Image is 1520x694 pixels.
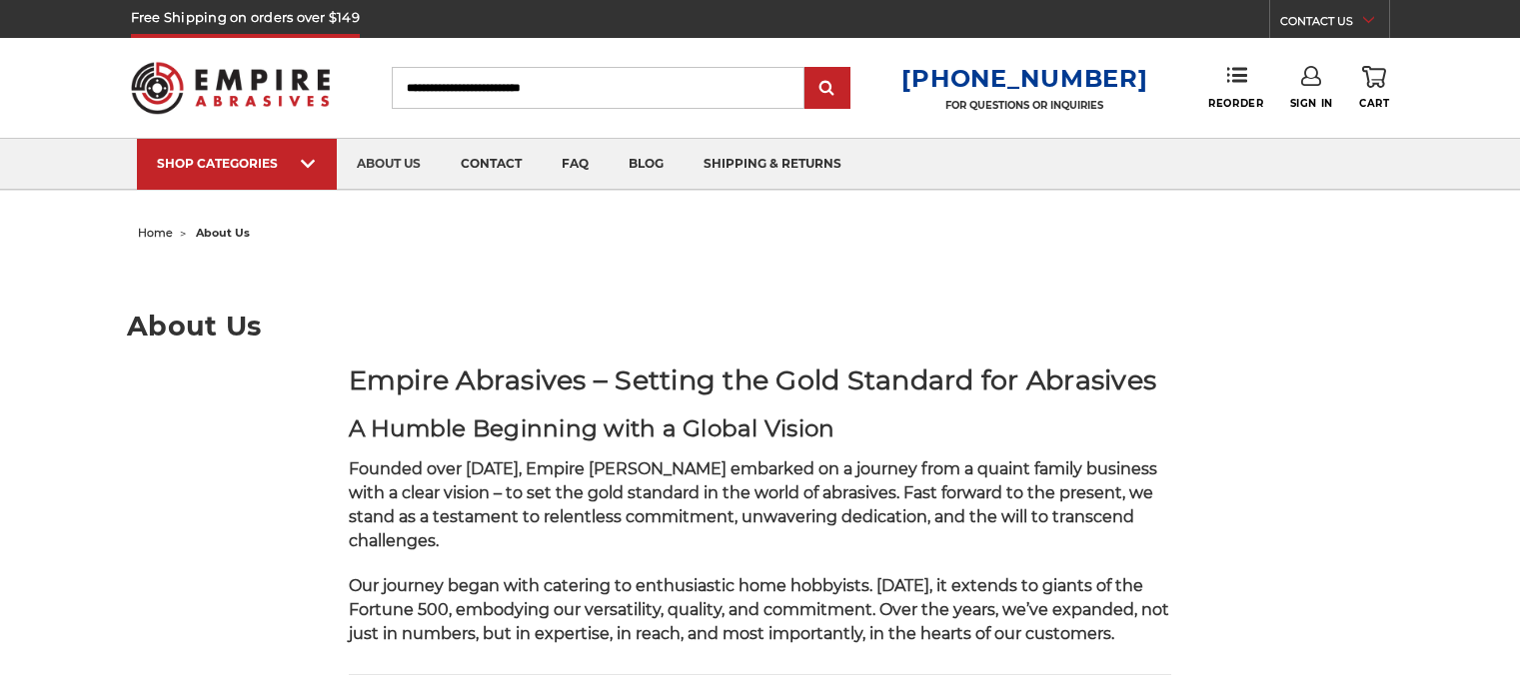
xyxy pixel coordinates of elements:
div: SHOP CATEGORIES [157,156,317,171]
strong: Empire Abrasives – Setting the Gold Standard for Abrasives [349,363,1157,396]
a: shipping & returns [684,139,861,190]
h1: About Us [127,313,1393,340]
a: home [138,226,173,240]
a: Reorder [1208,66,1263,109]
input: Submit [807,69,847,109]
a: blog [609,139,684,190]
a: about us [337,139,441,190]
a: Cart [1359,66,1389,110]
span: about us [196,226,250,240]
p: FOR QUESTIONS OR INQUIRIES [901,99,1147,112]
a: CONTACT US [1280,10,1389,38]
span: Sign In [1290,97,1333,110]
span: Our journey began with catering to enthusiastic home hobbyists. [DATE], it extends to giants of t... [349,576,1169,643]
a: contact [441,139,542,190]
a: faq [542,139,609,190]
a: [PHONE_NUMBER] [901,64,1147,93]
img: Empire Abrasives [131,49,331,127]
strong: A Humble Beginning with a Global Vision [349,414,835,442]
span: Reorder [1208,97,1263,110]
span: Cart [1359,97,1389,110]
span: Founded over [DATE], Empire [PERSON_NAME] embarked on a journey from a quaint family business wit... [349,459,1157,550]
